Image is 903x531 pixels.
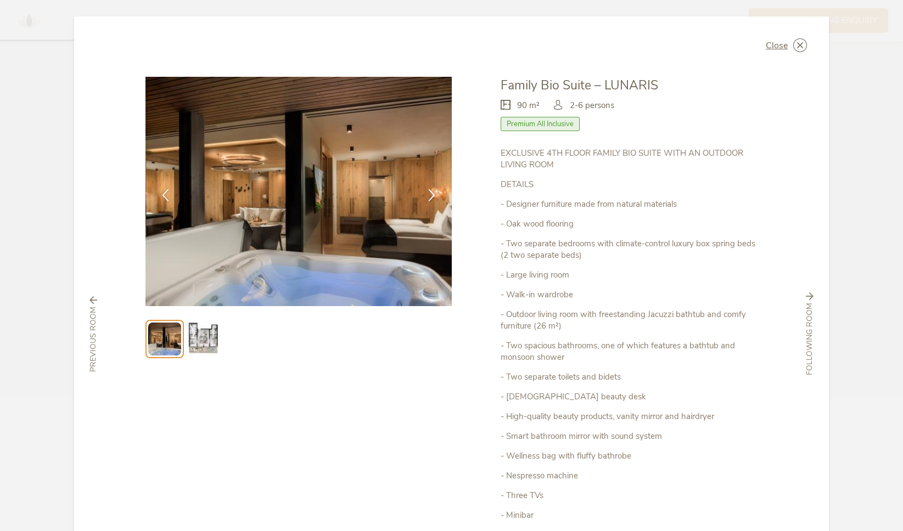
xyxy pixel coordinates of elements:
span: Close [766,41,788,50]
span: previous room [88,307,99,372]
p: - Walk-in wardrobe [501,289,758,301]
p: - Outdoor living room with freestanding Jacuzzi bathtub and comfy furniture (26 m²) [501,309,758,332]
span: Premium All Inclusive [501,117,580,131]
span: 2-6 persons [570,100,614,111]
p: - [DEMOGRAPHIC_DATA] beauty desk [501,391,758,403]
span: 90 m² [517,100,540,111]
p: - Oak wood flooring [501,218,758,230]
p: - Large living room [501,269,758,281]
p: - Designer furniture made from natural materials [501,199,758,210]
p: - Two separate bedrooms with climate-control luxury box spring beds (2 two separate beds) [501,238,758,261]
img: Preview [148,323,181,355]
img: Family Bio Suite – LUNARIS [145,77,452,306]
p: - Two separate toilets and bidets [501,371,758,383]
p: EXCLUSIVE 4TH FLOOR FAMILY BIO SUITE WITH AN OUTDOOR LIVING ROOM [501,148,758,171]
img: Preview [186,321,221,357]
p: - Two spacious bathrooms, one of which features a bathtub and monsoon shower [501,340,758,363]
span: following room [804,303,815,375]
span: Family Bio Suite – LUNARIS [501,77,658,94]
p: DETAILS [501,179,758,190]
